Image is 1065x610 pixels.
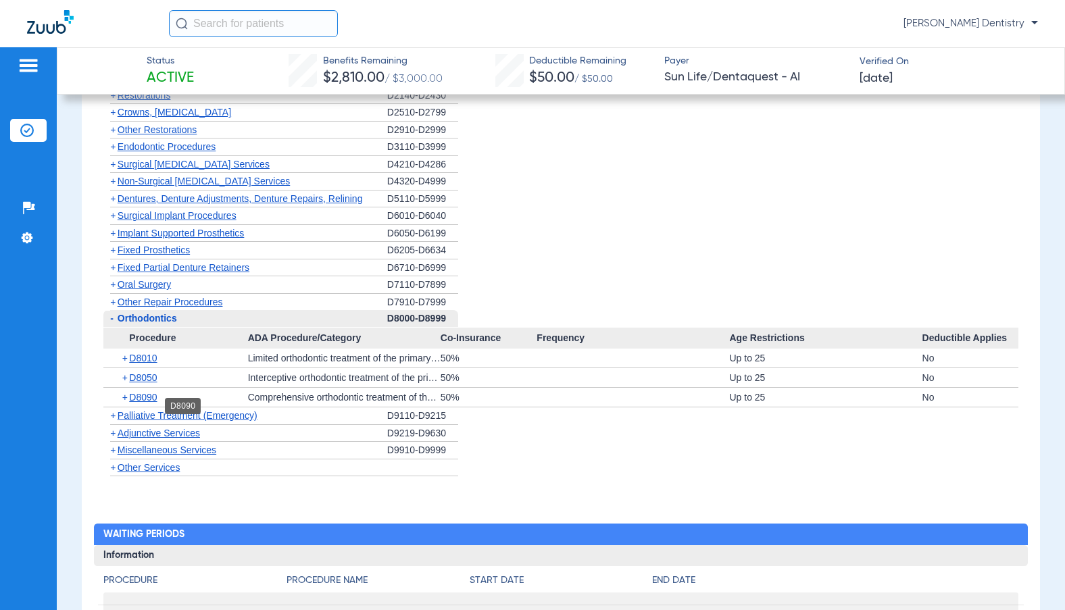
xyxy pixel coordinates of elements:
span: Status [147,54,194,68]
span: Fixed Prosthetics [118,245,190,255]
div: D8090 [165,398,201,414]
span: Other Services [118,462,180,473]
div: D6710-D6999 [387,259,458,277]
span: Oral Surgery [118,279,171,290]
span: $50.00 [529,71,574,85]
app-breakdown-title: Start Date [470,574,653,592]
span: / $3,000.00 [385,74,443,84]
span: [PERSON_NAME] Dentistry [903,17,1038,30]
div: Interceptive orthodontic treatment of the primary dentition [248,368,441,387]
span: D8090 [129,392,157,403]
span: + [122,349,130,367]
div: Up to 25 [729,349,922,367]
div: 50% [441,388,537,407]
span: Deductible Applies [922,328,1019,349]
span: Adjunctive Services [118,428,200,438]
div: Limited orthodontic treatment of the primary dentition [248,349,441,367]
div: D6010-D6040 [387,207,458,225]
span: [DATE] [860,70,893,87]
div: D3110-D3999 [387,138,458,156]
div: No [922,388,1019,407]
span: Orthodontics [118,313,177,324]
span: Payer [664,54,847,68]
h4: Start Date [470,574,653,588]
div: 50% [441,349,537,367]
div: 50% [441,368,537,387]
img: hamburger-icon [18,57,39,74]
div: D8000-D8999 [387,310,458,328]
div: D9110-D9215 [387,407,458,425]
input: Search for patients [169,10,338,37]
span: Other Repair Procedures [118,297,223,307]
span: ADA Procedure/Category [248,328,441,349]
div: Comprehensive orthodontic treatment of the adult dentition [248,388,441,407]
span: Frequency [537,328,729,349]
div: Up to 25 [729,388,922,407]
h4: Procedure Name [287,574,470,588]
span: Dentures, Denture Adjustments, Denture Repairs, Relining [118,193,363,204]
span: Procedure [103,328,248,349]
span: Other Restorations [118,124,197,135]
span: Endodontic Procedures [118,141,216,152]
span: D8050 [129,372,157,383]
div: D6205-D6634 [387,242,458,259]
span: Restorations [118,90,171,101]
h4: End Date [652,574,1018,588]
app-breakdown-title: End Date [652,574,1018,592]
img: Zuub Logo [27,10,74,34]
span: + [110,279,116,290]
span: Crowns, [MEDICAL_DATA] [118,107,231,118]
span: + [110,176,116,186]
span: Non-Surgical [MEDICAL_DATA] Services [118,176,290,186]
div: D7910-D7999 [387,294,458,311]
span: Co-Insurance [441,328,537,349]
span: + [110,428,116,438]
span: Palliative Treatment (Emergency) [118,410,257,421]
span: Active [147,69,194,88]
span: + [110,193,116,204]
span: + [110,228,116,238]
span: + [122,388,130,407]
span: Miscellaneous Services [118,444,216,455]
div: No [922,349,1019,367]
span: Surgical Implant Procedures [118,210,237,221]
div: D6050-D6199 [387,225,458,243]
span: Fixed Partial Denture Retainers [118,262,249,273]
span: + [110,297,116,307]
span: D8010 [129,353,157,363]
span: + [110,410,116,421]
div: D4210-D4286 [387,156,458,174]
span: + [110,210,116,221]
span: + [110,141,116,152]
div: D2910-D2999 [387,122,458,139]
span: + [110,90,116,101]
span: + [110,444,116,455]
app-breakdown-title: Procedure Name [287,574,470,592]
span: $2,810.00 [323,71,385,85]
span: Sun Life/Dentaquest - AI [664,69,847,86]
span: Verified On [860,55,1043,69]
h3: Information [94,545,1028,567]
span: + [110,159,116,170]
h2: Waiting Periods [94,524,1028,545]
span: Implant Supported Prosthetics [118,228,245,238]
span: + [110,107,116,118]
div: D9219-D9630 [387,425,458,442]
span: / $50.00 [574,74,613,84]
span: + [122,368,130,387]
span: Age Restrictions [729,328,922,349]
div: D2140-D2430 [387,87,458,105]
div: D4320-D4999 [387,173,458,190]
iframe: Chat Widget [997,545,1065,610]
div: Up to 25 [729,368,922,387]
span: Deductible Remaining [529,54,626,68]
span: + [110,124,116,135]
span: + [110,462,116,473]
span: - [110,313,114,324]
span: Benefits Remaining [323,54,443,68]
div: No [922,368,1019,387]
div: D2510-D2799 [387,104,458,122]
span: + [110,262,116,273]
div: D9910-D9999 [387,442,458,459]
